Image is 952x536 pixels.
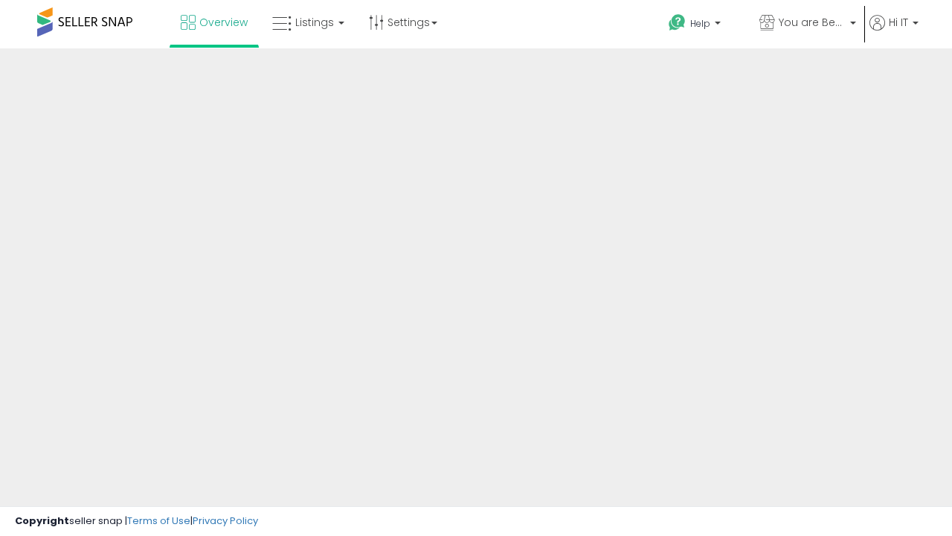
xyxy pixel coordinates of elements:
a: Help [657,2,746,48]
a: Terms of Use [127,514,190,528]
span: Listings [295,15,334,30]
strong: Copyright [15,514,69,528]
span: Overview [199,15,248,30]
span: You are Beautiful (IT) [779,15,846,30]
div: seller snap | | [15,514,258,529]
a: Hi IT [869,15,919,48]
span: Help [690,17,710,30]
a: Privacy Policy [193,514,258,528]
i: Get Help [668,13,686,32]
span: Hi IT [889,15,908,30]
